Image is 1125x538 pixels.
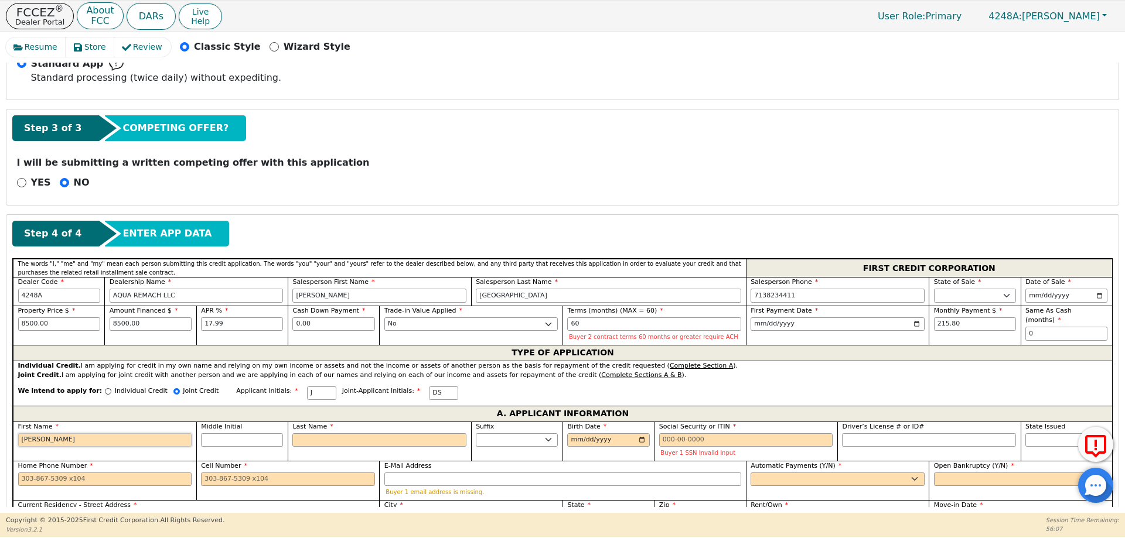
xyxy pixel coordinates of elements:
[976,7,1119,25] a: 4248A:[PERSON_NAME]
[160,516,224,524] span: All Rights Reserved.
[18,371,1108,381] div: I am applying for joint credit with another person and we are applying in each of our names and r...
[31,72,282,83] span: Standard processing (twice daily) without expediting.
[670,362,733,369] u: Complete Section A
[201,472,375,486] input: 303-867-5309 x104
[569,334,740,340] p: Buyer 2 contract terms 60 months or greater require ACH
[31,176,51,190] p: YES
[191,16,210,26] span: Help
[15,6,64,18] p: FCCEZ
[1025,307,1072,324] span: Same As Cash (months)
[201,423,242,430] span: Middle Initial
[567,501,591,509] span: State
[18,472,192,486] input: 303-867-5309 x104
[6,37,66,57] button: Resume
[18,362,81,369] strong: Individual Credit.
[934,462,1014,470] span: Open Bankruptcy (Y/N)
[110,278,172,286] span: Dealership Name
[842,423,924,430] span: Driver’s License # or ID#
[133,41,162,53] span: Review
[127,3,176,30] button: DARs
[115,386,168,396] p: Individual Credit
[988,11,1100,22] span: [PERSON_NAME]
[201,462,247,470] span: Cell Number
[236,387,298,395] span: Applicant Initials:
[1046,516,1119,525] p: Session Time Remaining:
[18,361,1108,371] div: I am applying for credit in my own name and relying on my own income or assets and not the income...
[24,121,81,135] span: Step 3 of 3
[751,462,841,470] span: Automatic Payments (Y/N)
[659,423,736,430] span: Social Security or ITIN
[751,317,925,331] input: YYYY-MM-DD
[201,307,228,314] span: APR %
[601,371,681,379] u: Complete Sections A & B
[74,176,90,190] p: NO
[86,16,114,26] p: FCC
[934,307,1003,314] span: Monthly Payment $
[476,423,494,430] span: Suffix
[114,37,171,57] button: Review
[934,501,983,509] span: Move-in Date
[1025,289,1107,303] input: YYYY-MM-DD
[988,11,1022,22] span: 4248A:
[751,278,818,286] span: Salesperson Phone
[6,3,74,29] button: FCCEZ®Dealer Portal
[110,307,178,314] span: Amount Financed $
[292,307,365,314] span: Cash Down Payment
[342,387,421,395] span: Joint-Applicant Initials:
[284,40,350,54] p: Wizard Style
[512,345,614,361] span: TYPE OF APPLICATION
[13,259,746,277] div: The words "I," "me" and "my" mean each person submitting this credit application. The words "you"...
[194,40,261,54] p: Classic Style
[18,462,93,470] span: Home Phone Number
[659,433,833,447] input: 000-00-0000
[292,278,374,286] span: Salesperson First Name
[122,121,229,135] span: COMPETING OFFER?
[15,18,64,26] p: Dealer Portal
[122,227,212,241] span: ENTER APP DATA
[386,489,739,495] p: Buyer 1 email address is missing.
[201,317,283,331] input: xx.xx%
[751,307,818,314] span: First Payment Date
[25,41,57,53] span: Resume
[866,5,973,28] p: Primary
[751,501,788,509] span: Rent/Own
[6,516,224,526] p: Copyright © 2015- 2025 First Credit Corporation.
[1025,278,1071,286] span: Date of Sale
[497,406,629,422] span: A. APPLICANT INFORMATION
[31,57,104,71] span: Standard App
[179,4,222,29] button: LiveHelp
[384,462,432,470] span: E-Mail Address
[567,423,606,430] span: Birth Date
[6,525,224,534] p: Version 3.2.1
[18,386,103,406] span: We intend to apply for:
[18,307,76,314] span: Property Price $
[878,11,925,22] span: User Role :
[934,317,1016,331] input: Hint: 215.80
[476,278,558,286] span: Salesperson Last Name
[18,278,64,286] span: Dealer Code
[384,307,462,314] span: Trade-in Value Applied
[183,386,219,396] p: Joint Credit
[1025,423,1065,430] span: State Issued
[84,41,106,53] span: Store
[66,37,115,57] button: Store
[109,56,124,71] img: Help Bubble
[1078,427,1113,462] button: Report Error to FCC
[86,6,114,15] p: About
[866,5,973,28] a: User Role:Primary
[384,501,403,509] span: City
[863,261,996,276] span: FIRST CREDIT CORPORATION
[55,4,64,14] sup: ®
[751,289,925,303] input: 303-867-5309 x104
[77,2,123,30] button: AboutFCC
[18,423,59,430] span: First Name
[660,450,831,456] p: Buyer 1 SSN Invalid Input
[18,371,62,379] strong: Joint Credit.
[659,501,676,509] span: Zip
[292,423,333,430] span: Last Name
[191,7,210,16] span: Live
[567,433,649,447] input: YYYY-MM-DD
